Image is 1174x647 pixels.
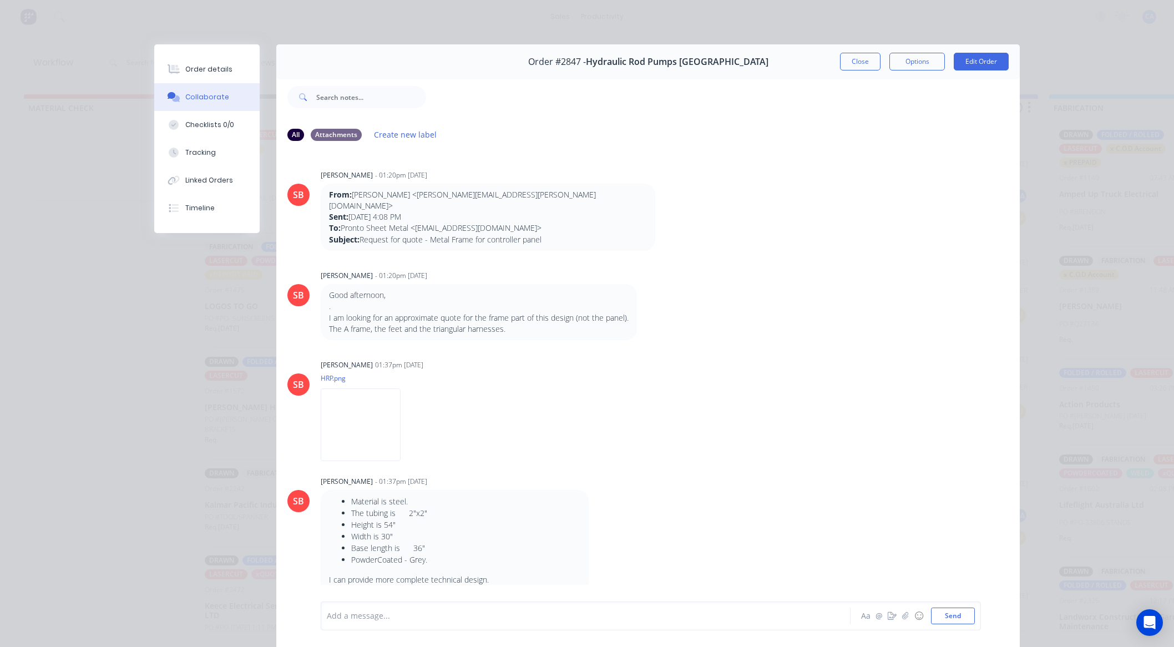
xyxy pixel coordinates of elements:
[329,223,341,233] strong: To:
[321,271,373,281] div: [PERSON_NAME]
[154,166,260,194] button: Linked Orders
[1136,609,1163,636] div: Open Intercom Messenger
[329,290,629,301] p: Good afternoon,
[329,234,360,245] strong: Subject:
[287,129,304,141] div: All
[375,170,427,180] div: - 01:20pm [DATE]
[154,83,260,111] button: Collaborate
[321,477,373,487] div: [PERSON_NAME]
[185,203,215,213] div: Timeline
[154,55,260,83] button: Order details
[185,175,233,185] div: Linked Orders
[351,554,580,565] li: PowderCoated - Grey.
[293,188,304,201] div: SB
[954,53,1009,70] button: Edit Order
[185,92,229,102] div: Collaborate
[154,139,260,166] button: Tracking
[912,609,925,623] button: ☺
[154,111,260,139] button: Checklists 0/0
[872,609,885,623] button: @
[351,507,580,519] li: The tubing is 2"x2"
[375,360,423,370] div: 01:37pm [DATE]
[931,608,975,624] button: Send
[375,271,427,281] div: - 01:20pm [DATE]
[840,53,880,70] button: Close
[311,129,362,141] div: Attachments
[329,189,352,200] strong: From:
[329,301,629,312] p: .
[329,211,348,222] strong: Sent:
[329,574,580,585] p: I can provide more complete technical design.
[293,289,304,302] div: SB
[321,360,373,370] div: [PERSON_NAME]
[351,542,580,554] li: Base length is 36"
[351,519,580,530] li: Height is 54"
[321,170,373,180] div: [PERSON_NAME]
[528,57,586,67] span: Order #2847 -
[185,120,234,130] div: Checklists 0/0
[321,373,412,383] p: HRP.png
[329,323,629,335] p: The A frame, the feet and the triangular harnesses.
[368,127,443,142] button: Create new label
[185,148,216,158] div: Tracking
[154,194,260,222] button: Timeline
[329,312,629,323] p: I am looking for an approximate quote for the frame part of this design (not the panel).
[293,494,304,508] div: SB
[351,496,580,507] li: Material is steel.
[889,53,945,70] button: Options
[375,477,427,487] div: - 01:37pm [DATE]
[293,378,304,391] div: SB
[316,86,426,108] input: Search notes...
[859,609,872,623] button: Aa
[351,530,580,542] li: Width is 30"
[329,189,647,245] p: [PERSON_NAME] <[PERSON_NAME][EMAIL_ADDRESS][PERSON_NAME][DOMAIN_NAME]> [DATE] 4:08 PM Pronto Shee...
[586,57,768,67] span: Hydraulic Rod Pumps [GEOGRAPHIC_DATA]
[185,64,232,74] div: Order details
